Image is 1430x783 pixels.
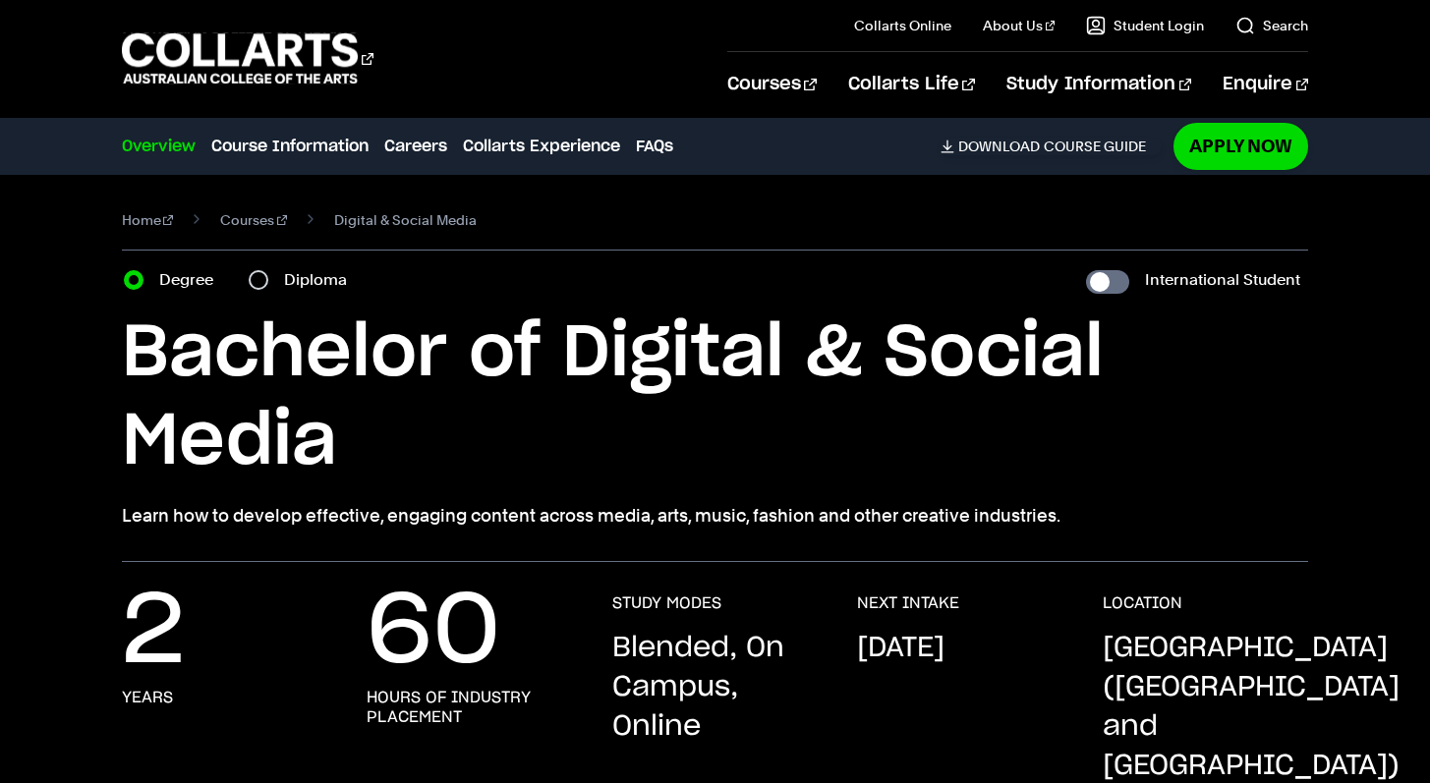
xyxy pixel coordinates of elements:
[122,309,1309,486] h1: Bachelor of Digital & Social Media
[1223,52,1308,117] a: Enquire
[1235,16,1308,35] a: Search
[983,16,1056,35] a: About Us
[612,629,819,747] p: Blended, On Campus, Online
[848,52,975,117] a: Collarts Life
[958,138,1040,155] span: Download
[367,688,573,727] h3: hours of industry placement
[941,138,1162,155] a: DownloadCourse Guide
[122,688,173,707] h3: years
[122,206,174,234] a: Home
[384,135,447,158] a: Careers
[1103,593,1182,613] h3: LOCATION
[612,593,721,613] h3: STUDY MODES
[857,593,959,613] h3: NEXT INTAKE
[122,30,373,86] div: Go to homepage
[1145,266,1300,294] label: International Student
[727,52,817,117] a: Courses
[159,266,225,294] label: Degree
[334,206,477,234] span: Digital & Social Media
[122,593,185,672] p: 2
[122,502,1309,530] p: Learn how to develop effective, engaging content across media, arts, music, fashion and other cre...
[211,135,369,158] a: Course Information
[122,135,196,158] a: Overview
[284,266,359,294] label: Diploma
[1173,123,1308,169] a: Apply Now
[1086,16,1204,35] a: Student Login
[1006,52,1191,117] a: Study Information
[854,16,951,35] a: Collarts Online
[220,206,287,234] a: Courses
[367,593,500,672] p: 60
[463,135,620,158] a: Collarts Experience
[636,135,673,158] a: FAQs
[857,629,944,668] p: [DATE]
